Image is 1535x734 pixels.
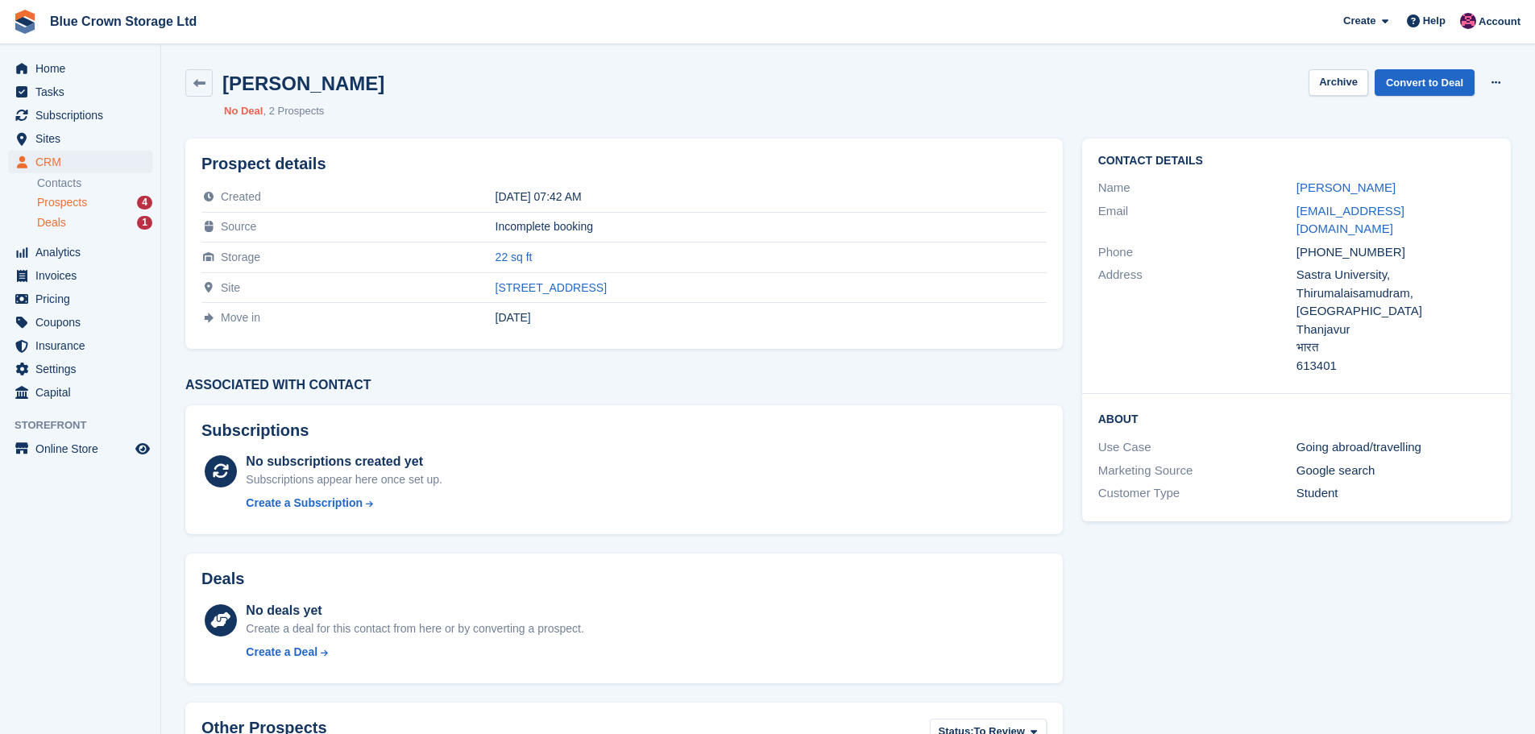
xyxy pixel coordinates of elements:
a: menu [8,151,152,173]
a: [PERSON_NAME] [1296,180,1396,194]
li: 2 Prospects [263,103,324,119]
div: Thanjavur [1296,321,1495,339]
span: Insurance [35,334,132,357]
span: Storefront [15,417,160,433]
h3: Associated with contact [185,378,1063,392]
h2: Contact Details [1098,155,1495,168]
span: Tasks [35,81,132,103]
img: Joe Ashley [1460,13,1476,29]
span: Subscriptions [35,104,132,126]
span: Create [1343,13,1375,29]
div: भारत [1296,338,1495,357]
span: Site [221,281,240,294]
div: Name [1098,179,1296,197]
a: [EMAIL_ADDRESS][DOMAIN_NAME] [1296,204,1404,236]
button: Archive [1309,69,1368,96]
span: Deals [37,215,66,230]
div: Create a Subscription [246,495,363,512]
span: Sites [35,127,132,150]
span: Pricing [35,288,132,310]
a: [STREET_ADDRESS] [496,281,607,294]
span: Invoices [35,264,132,287]
div: Subscriptions appear here once set up. [246,471,442,488]
a: menu [8,311,152,334]
div: No subscriptions created yet [246,452,442,471]
div: Student [1296,484,1495,503]
a: Convert to Deal [1375,69,1475,96]
h2: Prospect details [201,155,1047,173]
span: Move in [221,311,260,324]
span: Prospects [37,195,87,210]
a: menu [8,288,152,310]
div: Customer Type [1098,484,1296,503]
div: [DATE] [496,311,1047,324]
div: Use Case [1098,438,1296,457]
div: 613401 [1296,357,1495,375]
div: Create a Deal [246,644,317,661]
a: Deals 1 [37,214,152,231]
span: Settings [35,358,132,380]
img: stora-icon-8386f47178a22dfd0bd8f6a31ec36ba5ce8667c1dd55bd0f319d3a0aa187defe.svg [13,10,37,34]
div: Phone [1098,243,1296,262]
span: CRM [35,151,132,173]
a: Create a Deal [246,644,583,661]
span: Coupons [35,311,132,334]
a: menu [8,241,152,263]
span: Storage [221,251,260,263]
h2: About [1098,410,1495,426]
span: Source [221,220,256,233]
h2: [PERSON_NAME] [222,73,384,94]
span: Analytics [35,241,132,263]
div: Email [1098,202,1296,238]
a: Contacts [37,176,152,191]
div: 1 [137,216,152,230]
a: menu [8,437,152,460]
div: Going abroad/travelling [1296,438,1495,457]
a: Preview store [133,439,152,458]
div: 4 [137,196,152,209]
div: Sastra University, Thirumalaisamudram, [GEOGRAPHIC_DATA] [1296,266,1495,321]
span: Online Store [35,437,132,460]
span: Created [221,190,261,203]
a: menu [8,381,152,404]
a: menu [8,264,152,287]
a: Create a Subscription [246,495,442,512]
span: Capital [35,381,132,404]
div: Address [1098,266,1296,375]
div: [DATE] 07:42 AM [496,190,1047,203]
a: Blue Crown Storage Ltd [44,8,203,35]
a: menu [8,104,152,126]
div: No deals yet [246,601,583,620]
h2: Subscriptions [201,421,1047,440]
a: menu [8,334,152,357]
span: Help [1423,13,1446,29]
a: menu [8,358,152,380]
h2: Deals [201,570,244,588]
a: menu [8,127,152,150]
div: Marketing Source [1098,462,1296,480]
a: 22 sq ft [496,251,533,263]
div: Incomplete booking [496,220,1047,233]
span: Home [35,57,132,80]
div: Create a deal for this contact from here or by converting a prospect. [246,620,583,637]
a: Prospects 4 [37,194,152,211]
span: Account [1479,14,1520,30]
li: No Deal [224,103,263,119]
a: menu [8,81,152,103]
div: Google search [1296,462,1495,480]
div: [PHONE_NUMBER] [1296,243,1495,262]
a: menu [8,57,152,80]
